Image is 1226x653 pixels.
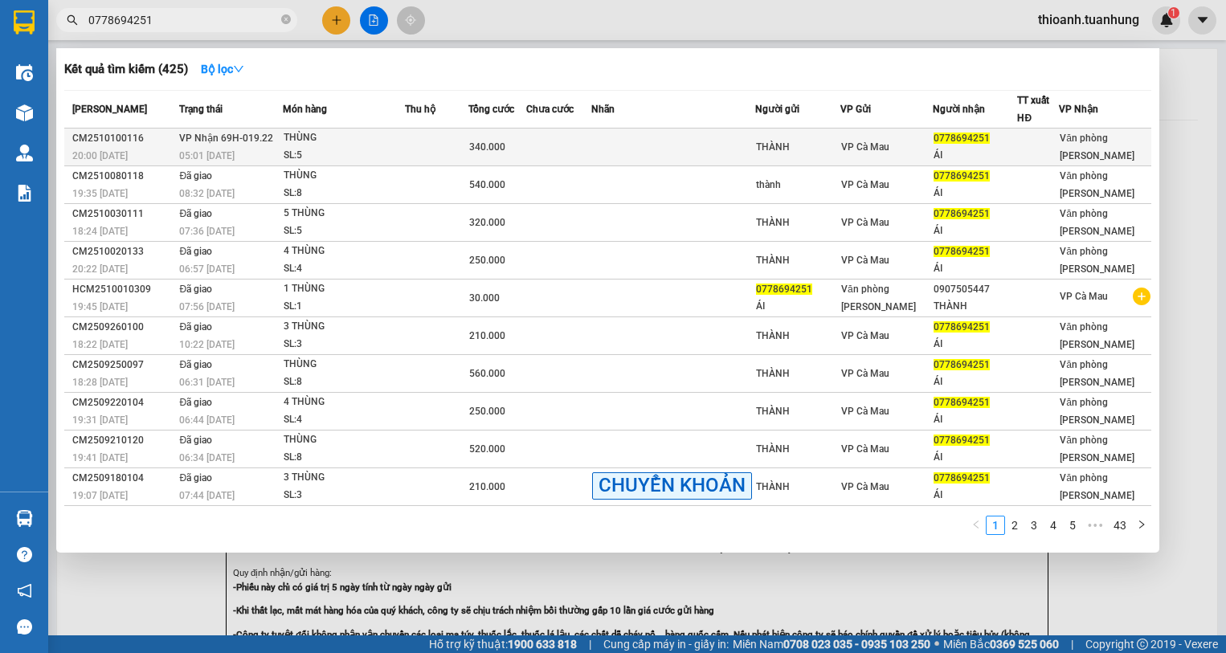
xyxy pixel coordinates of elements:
span: [PERSON_NAME] [72,104,147,115]
span: 210.000 [469,330,505,341]
span: VP Gửi [840,104,871,115]
span: Đã giao [179,170,212,182]
div: SL: 4 [284,260,404,278]
span: 18:28 [DATE] [72,377,128,388]
span: 0778694251 [934,246,990,257]
span: VP Cà Mau [841,141,889,153]
span: 06:31 [DATE] [179,377,235,388]
div: 4 THÙNG [284,394,404,411]
div: THÀNH [756,328,839,345]
div: THÀNH [756,441,839,458]
span: Đã giao [179,472,212,484]
div: SL: 8 [284,185,404,202]
span: 19:45 [DATE] [72,301,128,312]
li: Next 5 Pages [1082,516,1108,535]
div: 4 THÙNG [284,243,404,260]
span: Đã giao [179,208,212,219]
span: 06:57 [DATE] [179,263,235,275]
a: 4 [1044,516,1062,534]
span: 06:44 [DATE] [179,414,235,426]
span: 0778694251 [934,472,990,484]
div: HCM2510010309 [72,281,174,298]
div: ÁI [934,222,1016,239]
span: left [971,520,981,529]
div: 3 THÙNG [284,469,404,487]
span: 07:36 [DATE] [179,226,235,237]
span: VP Nhận [1059,104,1098,115]
div: THÙNG [284,356,404,373]
li: 1 [986,516,1005,535]
h3: Kết quả tìm kiếm ( 425 ) [64,61,188,78]
div: SL: 3 [284,487,404,504]
div: CM2509210120 [72,432,174,449]
span: 0778694251 [934,208,990,219]
span: Văn phòng [PERSON_NAME] [841,284,916,312]
div: THÀNH [934,298,1016,315]
div: CM2510020133 [72,243,174,260]
div: ÁI [934,147,1016,164]
div: SL: 8 [284,449,404,467]
span: right [1137,520,1146,529]
div: CM2509220104 [72,394,174,411]
span: VP Cà Mau [841,406,889,417]
span: 250.000 [469,255,505,266]
img: warehouse-icon [16,510,33,527]
span: 18:22 [DATE] [72,339,128,350]
span: VP Cà Mau [841,179,889,190]
span: Đã giao [179,435,212,446]
a: 2 [1006,516,1024,534]
span: Đã giao [179,321,212,333]
span: Đã giao [179,359,212,370]
span: 18:24 [DATE] [72,226,128,237]
span: 210.000 [469,481,505,492]
span: VP Cà Mau [841,330,889,341]
input: Tìm tên, số ĐT hoặc mã đơn [88,11,278,29]
div: CM2510080118 [72,168,174,185]
div: SL: 8 [284,373,404,391]
span: Văn phòng [PERSON_NAME] [1060,208,1134,237]
img: warehouse-icon [16,64,33,81]
span: notification [17,583,32,598]
img: warehouse-icon [16,145,33,161]
span: ••• [1082,516,1108,535]
span: 19:41 [DATE] [72,452,128,463]
span: close-circle [281,13,291,28]
span: 05:01 [DATE] [179,150,235,161]
span: 320.000 [469,217,505,228]
div: CM2509250097 [72,357,174,373]
li: 2 [1005,516,1024,535]
span: TT xuất HĐ [1017,95,1049,124]
div: CM2510030111 [72,206,174,222]
div: ÁI [934,373,1016,390]
span: Trạng thái [179,104,223,115]
a: 5 [1064,516,1081,534]
span: Văn phòng [PERSON_NAME] [1060,170,1134,199]
li: 43 [1108,516,1132,535]
span: VP Nhận 69H-019.22 [179,133,273,144]
span: search [67,14,78,26]
span: 07:44 [DATE] [179,490,235,501]
div: ÁI [934,260,1016,277]
div: 5 THÙNG [284,205,404,222]
span: 07:56 [DATE] [179,301,235,312]
div: ÁI [934,449,1016,466]
div: SL: 3 [284,336,404,353]
div: CM2509260100 [72,319,174,336]
b: GỬI : Văn phòng [PERSON_NAME] [7,6,181,67]
span: VP Cà Mau [841,255,889,266]
a: 3 [1025,516,1043,534]
div: THÀNH [756,214,839,231]
div: thành [756,177,839,194]
li: 5 [1063,516,1082,535]
span: 340.000 [469,141,505,153]
span: Văn phòng [PERSON_NAME] [1060,472,1134,501]
div: ÁI [934,487,1016,504]
span: Đã giao [179,397,212,408]
span: 560.000 [469,368,505,379]
button: left [966,516,986,535]
span: Văn phòng [PERSON_NAME] [1060,359,1134,388]
div: 0907505447 [934,281,1016,298]
span: 250.000 [469,406,505,417]
strong: Bộ lọc [201,63,244,76]
span: 19:35 [DATE] [72,188,128,199]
